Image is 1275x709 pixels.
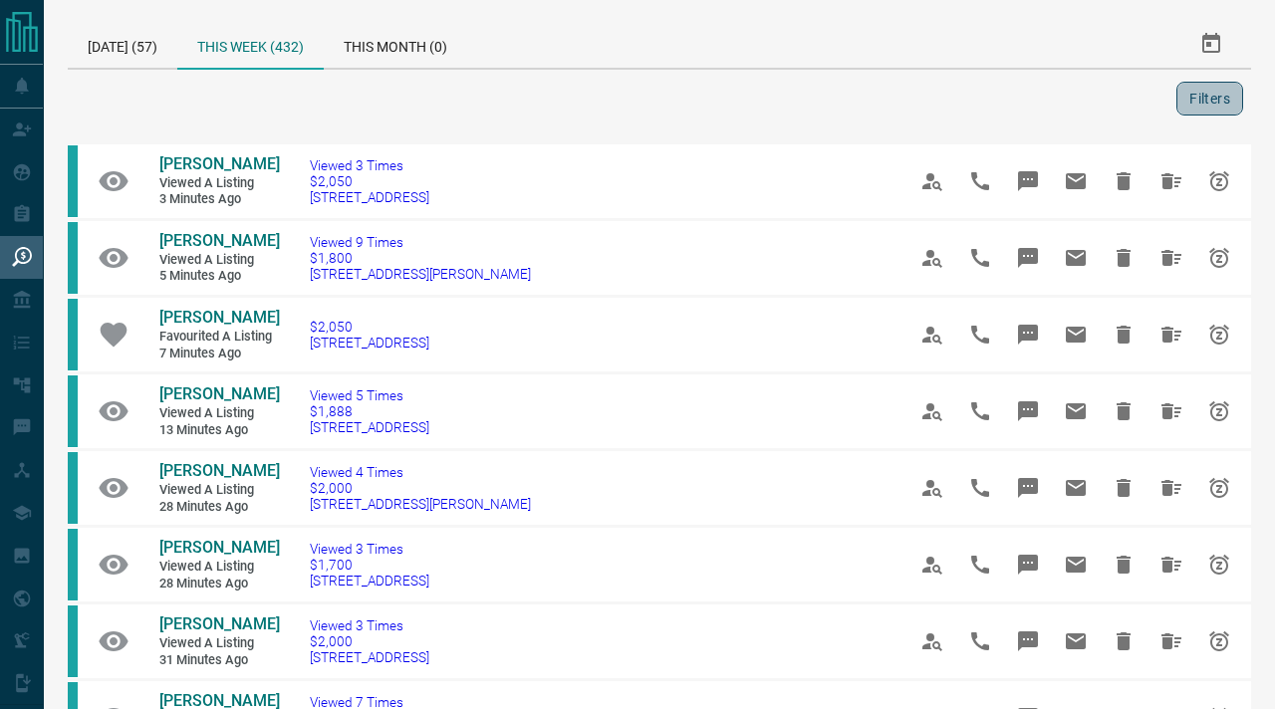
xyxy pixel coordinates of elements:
span: Viewed 4 Times [310,464,531,480]
span: Hide All from Leon Richards [1147,464,1195,512]
span: [STREET_ADDRESS] [310,649,429,665]
span: Hide All from Leon Richards [1147,311,1195,358]
div: condos.ca [68,605,78,677]
span: [STREET_ADDRESS] [310,419,429,435]
span: Call [956,311,1004,358]
span: Snooze [1195,387,1243,435]
span: View Profile [908,157,956,205]
span: 31 minutes ago [159,652,279,669]
a: Viewed 3 Times$2,050[STREET_ADDRESS] [310,157,429,205]
span: Email [1052,387,1100,435]
span: Message [1004,157,1052,205]
span: 13 minutes ago [159,422,279,439]
span: Viewed 3 Times [310,617,429,633]
div: condos.ca [68,299,78,370]
span: Viewed a Listing [159,482,279,499]
span: [STREET_ADDRESS] [310,335,429,351]
span: Snooze [1195,157,1243,205]
span: Viewed 9 Times [310,234,531,250]
span: Email [1052,157,1100,205]
span: Email [1052,617,1100,665]
span: Message [1004,234,1052,282]
span: Hide All from Leon Richards [1147,387,1195,435]
span: 3 minutes ago [159,191,279,208]
div: condos.ca [68,452,78,524]
span: Email [1052,464,1100,512]
a: [PERSON_NAME] [159,461,279,482]
span: [STREET_ADDRESS][PERSON_NAME] [310,496,531,512]
a: Viewed 3 Times$1,700[STREET_ADDRESS] [310,541,429,589]
a: Viewed 5 Times$1,888[STREET_ADDRESS] [310,387,429,435]
a: Viewed 9 Times$1,800[STREET_ADDRESS][PERSON_NAME] [310,234,531,282]
span: [PERSON_NAME] [159,538,280,557]
span: $2,050 [310,319,429,335]
span: Call [956,464,1004,512]
span: Call [956,157,1004,205]
span: View Profile [908,311,956,358]
span: Hide [1100,617,1147,665]
span: Message [1004,311,1052,358]
span: $1,888 [310,403,429,419]
div: This Month (0) [324,20,467,68]
span: Hide [1100,234,1147,282]
a: [PERSON_NAME] [159,538,279,559]
span: Viewed a Listing [159,635,279,652]
span: Viewed a Listing [159,175,279,192]
span: 28 minutes ago [159,499,279,516]
span: Email [1052,541,1100,589]
span: Snooze [1195,234,1243,282]
a: Viewed 4 Times$2,000[STREET_ADDRESS][PERSON_NAME] [310,464,531,512]
span: Hide [1100,387,1147,435]
span: View Profile [908,617,956,665]
span: 7 minutes ago [159,346,279,362]
div: [DATE] (57) [68,20,177,68]
span: Email [1052,234,1100,282]
span: Snooze [1195,464,1243,512]
div: condos.ca [68,222,78,294]
span: Message [1004,541,1052,589]
span: Message [1004,617,1052,665]
span: Viewed 3 Times [310,541,429,557]
span: Viewed a Listing [159,252,279,269]
div: This Week (432) [177,20,324,70]
span: View Profile [908,234,956,282]
span: Viewed a Listing [159,559,279,576]
a: [PERSON_NAME] [159,614,279,635]
div: condos.ca [68,375,78,447]
span: [PERSON_NAME] [159,384,280,403]
span: Snooze [1195,541,1243,589]
span: Hide All from Judy Kwon [1147,617,1195,665]
span: Email [1052,311,1100,358]
span: Snooze [1195,311,1243,358]
span: $1,700 [310,557,429,573]
span: [STREET_ADDRESS] [310,189,429,205]
span: Hide All from Leon Richards [1147,541,1195,589]
span: Viewed 5 Times [310,387,429,403]
span: $2,000 [310,633,429,649]
div: condos.ca [68,145,78,217]
a: [PERSON_NAME] [159,231,279,252]
span: $2,050 [310,173,429,189]
span: Snooze [1195,617,1243,665]
a: [PERSON_NAME] [159,384,279,405]
span: 28 minutes ago [159,576,279,592]
span: View Profile [908,387,956,435]
span: Hide All from Leon Richards [1147,157,1195,205]
span: Viewed 3 Times [310,157,429,173]
span: [PERSON_NAME] [159,461,280,480]
span: Favourited a Listing [159,329,279,346]
span: View Profile [908,464,956,512]
span: Viewed a Listing [159,405,279,422]
span: View Profile [908,541,956,589]
a: [PERSON_NAME] [159,308,279,329]
a: Viewed 3 Times$2,000[STREET_ADDRESS] [310,617,429,665]
span: Call [956,387,1004,435]
a: $2,050[STREET_ADDRESS] [310,319,429,351]
span: Call [956,617,1004,665]
span: $1,800 [310,250,531,266]
button: Select Date Range [1187,20,1235,68]
span: Call [956,234,1004,282]
span: Hide [1100,157,1147,205]
span: [PERSON_NAME] [159,231,280,250]
span: Call [956,541,1004,589]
